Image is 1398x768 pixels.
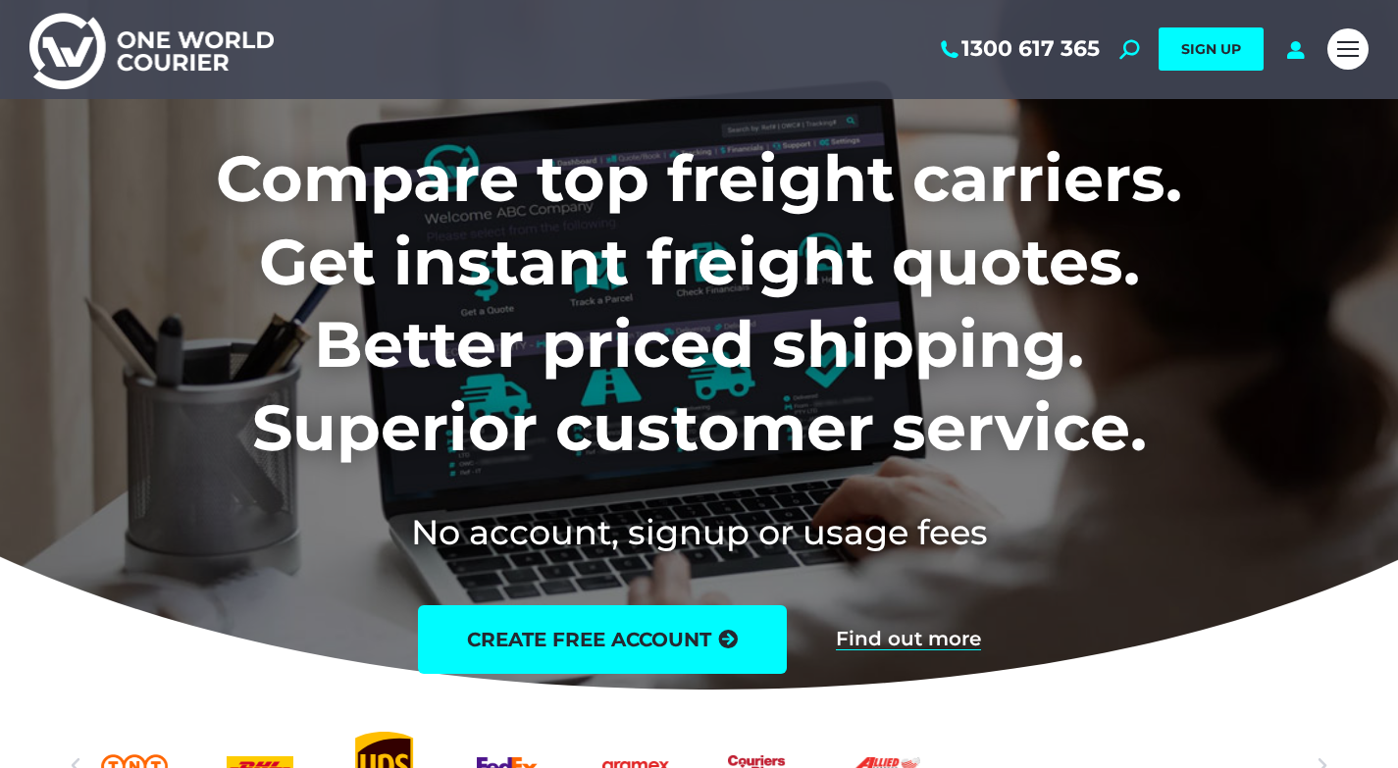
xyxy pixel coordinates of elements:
span: SIGN UP [1181,40,1241,58]
a: SIGN UP [1159,27,1264,71]
a: 1300 617 365 [937,36,1100,62]
a: create free account [418,605,787,674]
img: One World Courier [29,10,274,89]
h2: No account, signup or usage fees [86,508,1312,556]
a: Mobile menu icon [1327,28,1369,70]
a: Find out more [836,629,981,650]
h1: Compare top freight carriers. Get instant freight quotes. Better priced shipping. Superior custom... [86,137,1312,469]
